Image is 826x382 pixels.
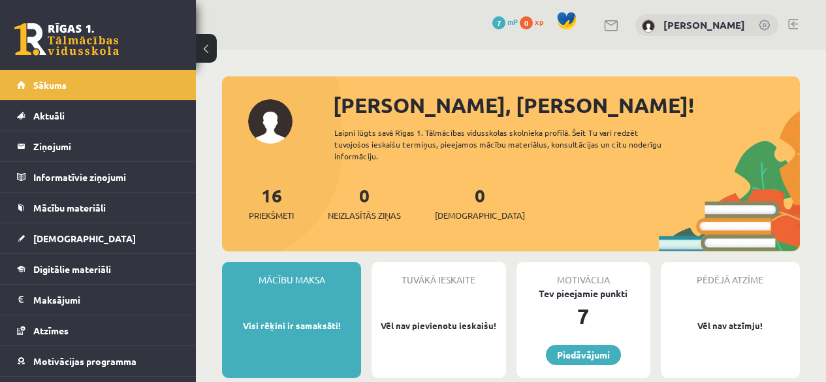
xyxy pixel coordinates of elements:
p: Vēl nav atzīmju! [667,319,793,332]
a: [DEMOGRAPHIC_DATA] [17,223,180,253]
div: Mācību maksa [222,262,361,287]
p: Visi rēķini ir samaksāti! [229,319,355,332]
a: Ziņojumi [17,131,180,161]
span: Neizlasītās ziņas [328,209,401,222]
a: 0Neizlasītās ziņas [328,183,401,222]
span: Motivācijas programma [33,355,136,367]
span: 7 [492,16,505,29]
span: 0 [520,16,533,29]
a: Mācību materiāli [17,193,180,223]
a: 7 mP [492,16,518,27]
div: Motivācija [516,262,650,287]
span: Mācību materiāli [33,202,106,214]
span: Sākums [33,79,67,91]
a: Aktuāli [17,101,180,131]
div: Tuvākā ieskaite [372,262,505,287]
span: Atzīmes [33,325,69,336]
div: Laipni lūgts savā Rīgas 1. Tālmācības vidusskolas skolnieka profilā. Šeit Tu vari redzēt tuvojošo... [334,127,681,162]
span: Aktuāli [33,110,65,121]
div: [PERSON_NAME], [PERSON_NAME]! [333,89,800,121]
div: Tev pieejamie punkti [516,287,650,300]
span: [DEMOGRAPHIC_DATA] [33,232,136,244]
a: 0[DEMOGRAPHIC_DATA] [435,183,525,222]
a: Informatīvie ziņojumi [17,162,180,192]
a: 16Priekšmeti [249,183,294,222]
div: 7 [516,300,650,332]
span: Digitālie materiāli [33,263,111,275]
a: Sākums [17,70,180,100]
legend: Maksājumi [33,285,180,315]
div: Pēdējā atzīme [661,262,800,287]
span: Priekšmeti [249,209,294,222]
a: Digitālie materiāli [17,254,180,284]
legend: Informatīvie ziņojumi [33,162,180,192]
a: Motivācijas programma [17,346,180,376]
a: Atzīmes [17,315,180,345]
legend: Ziņojumi [33,131,180,161]
span: mP [507,16,518,27]
p: Vēl nav pievienotu ieskaišu! [378,319,499,332]
a: [PERSON_NAME] [663,18,745,31]
a: Rīgas 1. Tālmācības vidusskola [14,23,119,56]
a: Piedāvājumi [546,345,621,365]
a: 0 xp [520,16,550,27]
img: Anna Enija Kozlinska [642,20,655,33]
span: xp [535,16,543,27]
a: Maksājumi [17,285,180,315]
span: [DEMOGRAPHIC_DATA] [435,209,525,222]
